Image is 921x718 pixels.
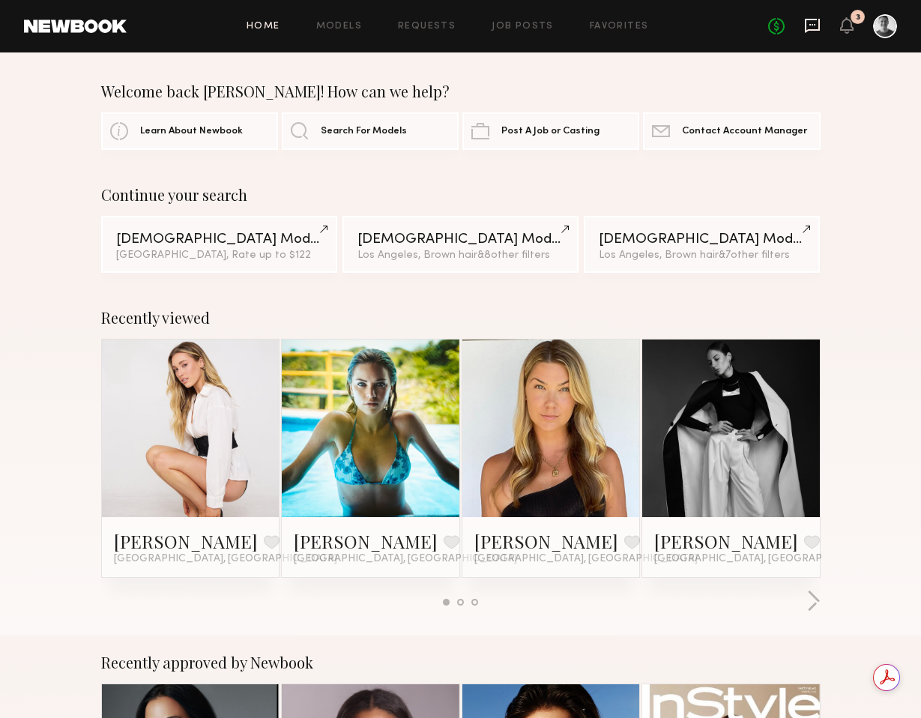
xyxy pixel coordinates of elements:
span: Contact Account Manager [682,127,807,136]
a: Models [316,22,362,31]
a: Home [247,22,280,31]
a: Search For Models [282,112,459,150]
div: [GEOGRAPHIC_DATA], Rate up to $122 [116,250,323,261]
a: [DEMOGRAPHIC_DATA] Models[GEOGRAPHIC_DATA], Rate up to $122 [101,216,338,273]
div: Recently approved by Newbook [101,654,821,672]
span: [GEOGRAPHIC_DATA], [GEOGRAPHIC_DATA] [474,553,698,565]
a: Favorites [590,22,649,31]
div: [DEMOGRAPHIC_DATA] Models [116,232,323,247]
span: Learn About Newbook [140,127,243,136]
div: Los Angeles, Brown hair [357,250,564,261]
span: [GEOGRAPHIC_DATA], [GEOGRAPHIC_DATA] [654,553,878,565]
div: 3 [856,13,860,22]
a: Post A Job or Casting [462,112,639,150]
span: Search For Models [321,127,407,136]
a: Learn About Newbook [101,112,278,150]
div: [DEMOGRAPHIC_DATA] Models [599,232,806,247]
a: [DEMOGRAPHIC_DATA] ModelsLos Angeles, Brown hair&8other filters [342,216,579,273]
div: [DEMOGRAPHIC_DATA] Models [357,232,564,247]
span: & 8 other filter s [477,250,550,260]
a: Job Posts [492,22,554,31]
a: [PERSON_NAME] [294,529,438,553]
div: Recently viewed [101,309,821,327]
div: Welcome back [PERSON_NAME]! How can we help? [101,82,821,100]
div: Los Angeles, Brown hair [599,250,806,261]
a: [DEMOGRAPHIC_DATA] ModelsLos Angeles, Brown hair&7other filters [584,216,821,273]
span: Post A Job or Casting [501,127,600,136]
a: [PERSON_NAME] [474,529,618,553]
a: [PERSON_NAME] [114,529,258,553]
span: [GEOGRAPHIC_DATA], [GEOGRAPHIC_DATA] [294,553,517,565]
a: [PERSON_NAME] [654,529,798,553]
div: Continue your search [101,186,821,204]
a: Contact Account Manager [643,112,820,150]
a: Requests [398,22,456,31]
span: [GEOGRAPHIC_DATA], [GEOGRAPHIC_DATA] [114,553,337,565]
span: & 7 other filter s [719,250,790,260]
